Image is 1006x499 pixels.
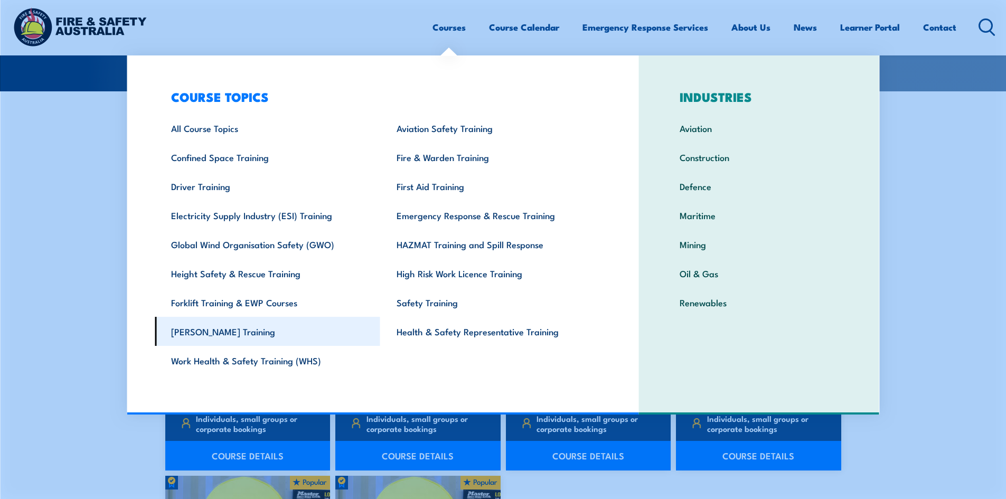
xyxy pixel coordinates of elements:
[923,13,956,41] a: Contact
[840,13,900,41] a: Learner Portal
[196,413,312,434] span: Individuals, small groups or corporate bookings
[155,201,380,230] a: Electricity Supply Industry (ESI) Training
[663,230,855,259] a: Mining
[506,441,671,470] a: COURSE DETAILS
[155,288,380,317] a: Forklift Training & EWP Courses
[433,13,466,41] a: Courses
[731,13,770,41] a: About Us
[380,201,606,230] a: Emergency Response & Rescue Training
[537,413,653,434] span: Individuals, small groups or corporate bookings
[155,346,380,375] a: Work Health & Safety Training (WHS)
[676,441,841,470] a: COURSE DETAILS
[489,13,559,41] a: Course Calendar
[155,114,380,143] a: All Course Topics
[155,317,380,346] a: [PERSON_NAME] Training
[165,441,331,470] a: COURSE DETAILS
[663,143,855,172] a: Construction
[155,230,380,259] a: Global Wind Organisation Safety (GWO)
[155,172,380,201] a: Driver Training
[663,288,855,317] a: Renewables
[155,89,606,104] h3: COURSE TOPICS
[380,114,606,143] a: Aviation Safety Training
[366,413,483,434] span: Individuals, small groups or corporate bookings
[663,114,855,143] a: Aviation
[380,317,606,346] a: Health & Safety Representative Training
[794,13,817,41] a: News
[663,172,855,201] a: Defence
[663,201,855,230] a: Maritime
[335,441,501,470] a: COURSE DETAILS
[380,230,606,259] a: HAZMAT Training and Spill Response
[155,259,380,288] a: Height Safety & Rescue Training
[582,13,708,41] a: Emergency Response Services
[380,259,606,288] a: High Risk Work Licence Training
[707,413,823,434] span: Individuals, small groups or corporate bookings
[663,259,855,288] a: Oil & Gas
[380,288,606,317] a: Safety Training
[380,143,606,172] a: Fire & Warden Training
[663,89,855,104] h3: INDUSTRIES
[155,143,380,172] a: Confined Space Training
[380,172,606,201] a: First Aid Training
